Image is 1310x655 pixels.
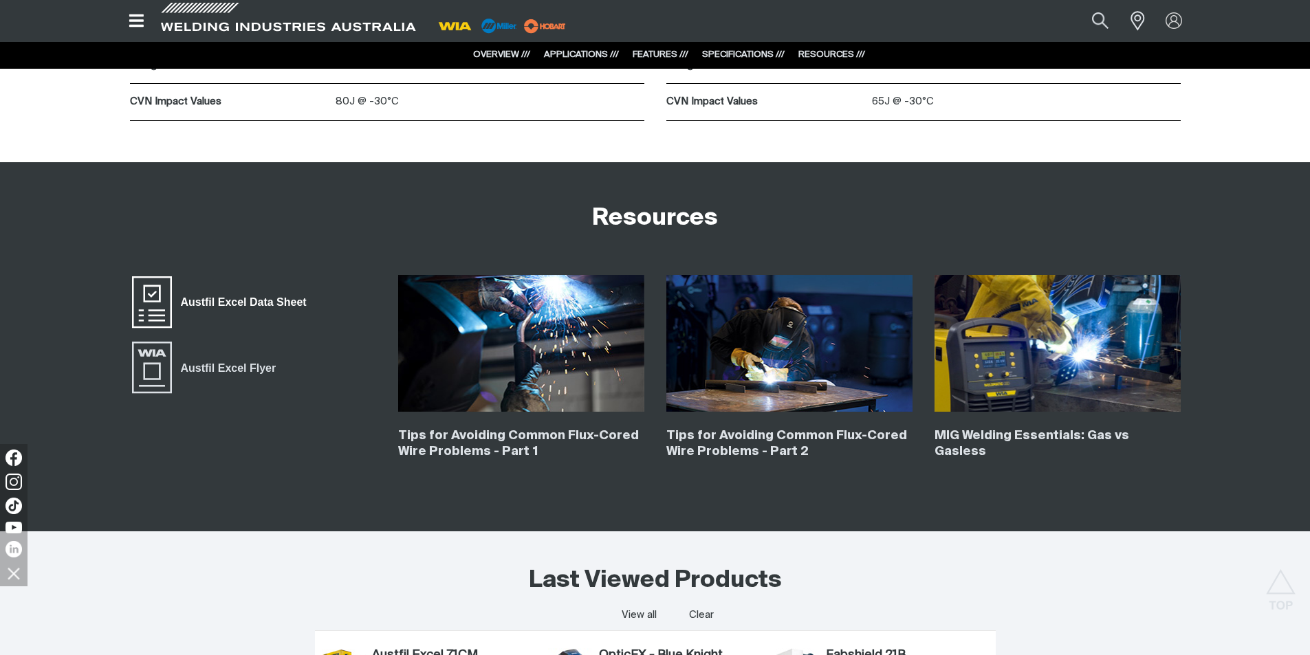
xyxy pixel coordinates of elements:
img: YouTube [6,522,22,533]
a: FEATURES /// [633,50,688,59]
img: TikTok [6,498,22,514]
img: Tips for Avoiding Common Flux-Cored Wire Problems - Part 1 [398,275,644,412]
img: Facebook [6,449,22,466]
a: Austfil Excel Data Sheet [130,275,316,330]
p: 65J @ -30°C [872,94,1181,110]
p: CVN Impact Values [130,94,329,110]
p: CVN Impact Values [666,94,865,110]
span: Austfil Excel Data Sheet [172,293,316,311]
a: SPECIFICATIONS /// [702,50,785,59]
h2: Last Viewed Products [529,566,782,596]
button: Clear all last viewed products [686,606,717,624]
img: MIG Welding Essentials: Gas vs Gasless [935,275,1181,412]
a: miller [520,21,570,31]
img: miller [520,16,570,36]
img: Instagram [6,474,22,490]
p: 80J @ -30°C [336,94,644,110]
h2: Resources [592,203,718,234]
a: Tips for Avoiding Common Flux-Cored Wire Problems - Part 2 [666,430,907,458]
a: MIG Welding Essentials: Gas vs Gasless [935,430,1129,458]
a: OVERVIEW /// [473,50,530,59]
a: APPLICATIONS /// [544,50,619,59]
a: RESOURCES /// [798,50,865,59]
a: View all last viewed products [622,608,657,622]
img: LinkedIn [6,541,22,557]
input: Product name or item number... [1059,5,1123,36]
span: Austfil Excel Flyer [172,359,285,377]
a: Austfil Excel Flyer [130,340,285,395]
button: Search products [1077,5,1124,36]
a: Tips for Avoiding Common Flux-Cored Wire Problems - Part 1 [398,430,639,458]
img: Tips for Avoiding Common Flux-Cored Wire Problems - Part 2 [666,275,913,412]
img: hide socials [2,562,25,585]
button: Scroll to top [1265,569,1296,600]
